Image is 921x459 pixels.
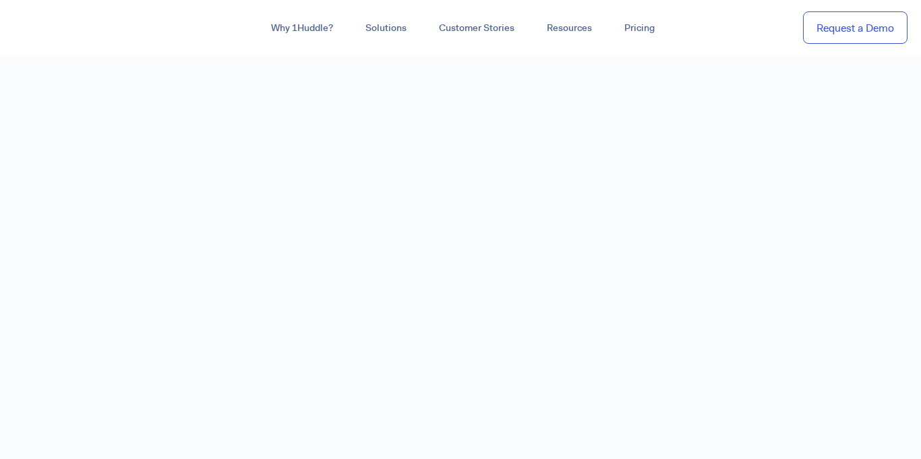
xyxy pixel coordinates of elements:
a: Solutions [349,16,423,40]
img: ... [13,15,110,40]
a: Customer Stories [423,16,531,40]
a: Resources [531,16,608,40]
a: Request a Demo [803,11,908,44]
a: Pricing [608,16,671,40]
a: Why 1Huddle? [255,16,349,40]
